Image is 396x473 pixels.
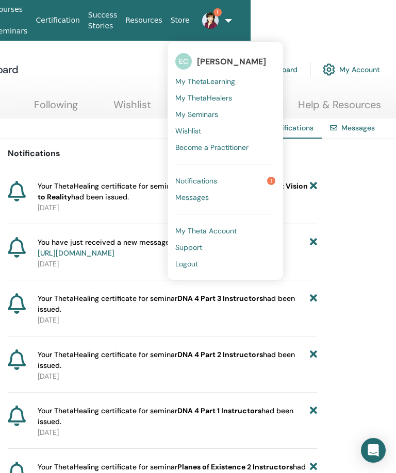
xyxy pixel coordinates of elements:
[8,147,317,160] p: Notifications
[38,349,310,371] span: Your ThetaHealing certificate for seminar had been issued.
[175,139,275,156] a: Become a Practitioner
[270,123,313,132] span: Notifications
[38,248,114,258] a: [URL][DOMAIN_NAME]
[175,90,275,106] a: My ThetaHealers
[167,11,194,30] a: Store
[175,173,275,189] a: Notifications1
[197,56,266,67] span: [PERSON_NAME]
[213,8,222,16] span: 1
[38,315,317,326] p: [DATE]
[175,239,275,256] a: Support
[34,98,78,119] a: Following
[121,11,167,30] a: Resources
[175,243,202,252] span: Support
[177,294,263,303] b: DNA 4 Part 3 Instructors
[38,237,178,259] span: You have just received a new message(s)
[175,110,218,119] span: My Seminars
[113,98,151,119] a: Wishlist
[175,226,237,235] span: My Theta Account
[175,193,209,202] span: Messages
[361,438,386,463] div: Open Intercom Messenger
[194,4,220,37] a: 1
[323,58,380,81] a: My Account
[175,53,192,70] span: EC
[298,98,381,119] a: Help & Resources
[175,49,275,73] a: EC[PERSON_NAME]
[175,123,275,139] a: Wishlist
[341,123,375,132] a: Messages
[202,12,219,29] img: default.jpg
[175,126,201,136] span: Wishlist
[31,11,84,30] a: Certification
[175,73,275,90] a: My ThetaLearning
[267,177,275,185] span: 1
[175,93,232,103] span: My ThetaHealers
[177,406,261,415] b: DNA 4 Part 1 Instructors
[38,259,317,269] p: [DATE]
[175,223,275,239] a: My Theta Account
[38,427,317,438] p: [DATE]
[175,189,275,206] a: Messages
[84,6,121,36] a: Success Stories
[175,176,217,185] span: Notifications
[38,371,317,382] p: [DATE]
[175,143,249,152] span: Become a Practitioner
[168,42,283,280] ul: 1
[323,61,335,78] img: cog.svg
[177,350,263,359] b: DNA 4 Part 2 Instructors
[38,202,317,213] p: [DATE]
[175,106,275,123] a: My Seminars
[38,293,310,315] span: Your ThetaHealing certificate for seminar had been issued.
[175,77,235,86] span: My ThetaLearning
[38,406,310,427] span: Your ThetaHealing certificate for seminar had been issued.
[38,181,310,202] span: Your ThetaHealing certificate for seminar had been issued.
[177,462,293,471] b: Planes of Existence 2 Instructors
[175,256,275,272] a: Logout
[175,259,198,268] span: Logout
